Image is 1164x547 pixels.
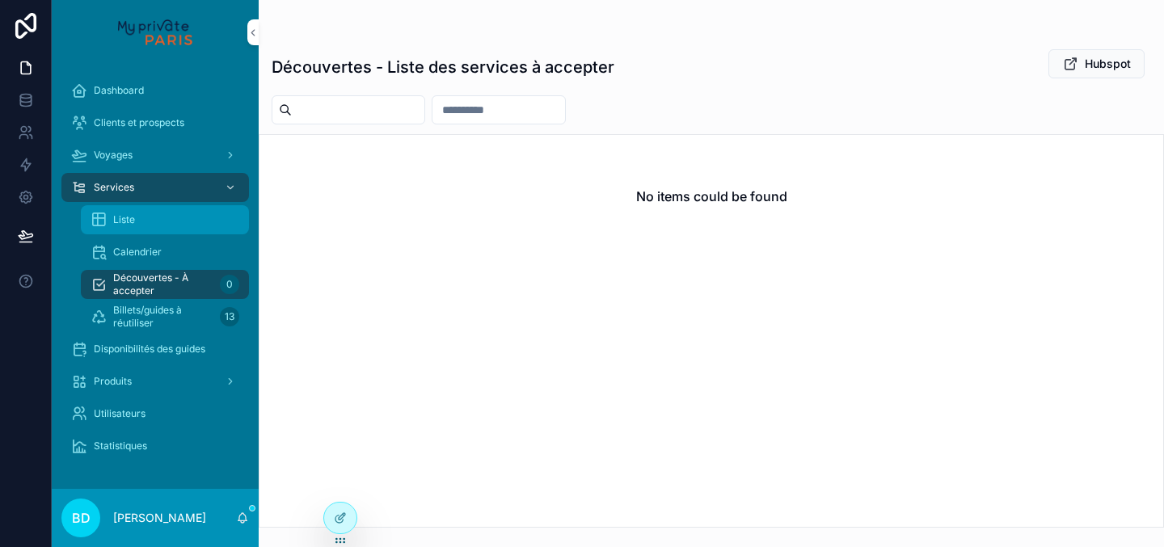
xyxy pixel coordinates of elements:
span: Hubspot [1085,56,1131,72]
a: Clients et prospects [61,108,249,137]
p: [PERSON_NAME] [113,510,206,526]
a: Produits [61,367,249,396]
span: Services [94,181,134,194]
button: Hubspot [1048,49,1145,78]
a: Disponibilités des guides [61,335,249,364]
a: Services [61,173,249,202]
div: 0 [220,275,239,294]
span: Billets/guides à réutiliser [113,304,213,330]
span: Découvertes - À accepter [113,271,213,297]
a: Statistiques [61,431,249,461]
div: 13 [220,307,239,326]
span: Calendrier [113,246,162,259]
span: Statistiques [94,440,147,452]
a: Dashboard [61,76,249,105]
div: scrollable content [52,65,259,482]
h1: Découvertes - Liste des services à accepter [272,56,614,78]
span: Dashboard [94,84,144,97]
a: Calendrier [81,238,249,267]
span: Voyages [94,149,133,162]
h2: No items could be found [636,187,787,206]
span: Utilisateurs [94,407,145,420]
span: Clients et prospects [94,116,184,129]
span: Disponibilités des guides [94,343,205,356]
a: Utilisateurs [61,399,249,428]
a: Voyages [61,141,249,170]
span: Liste [113,213,135,226]
a: Liste [81,205,249,234]
span: BD [72,508,91,528]
img: App logo [118,19,192,45]
span: Produits [94,375,132,388]
a: Billets/guides à réutiliser13 [81,302,249,331]
a: Découvertes - À accepter0 [81,270,249,299]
